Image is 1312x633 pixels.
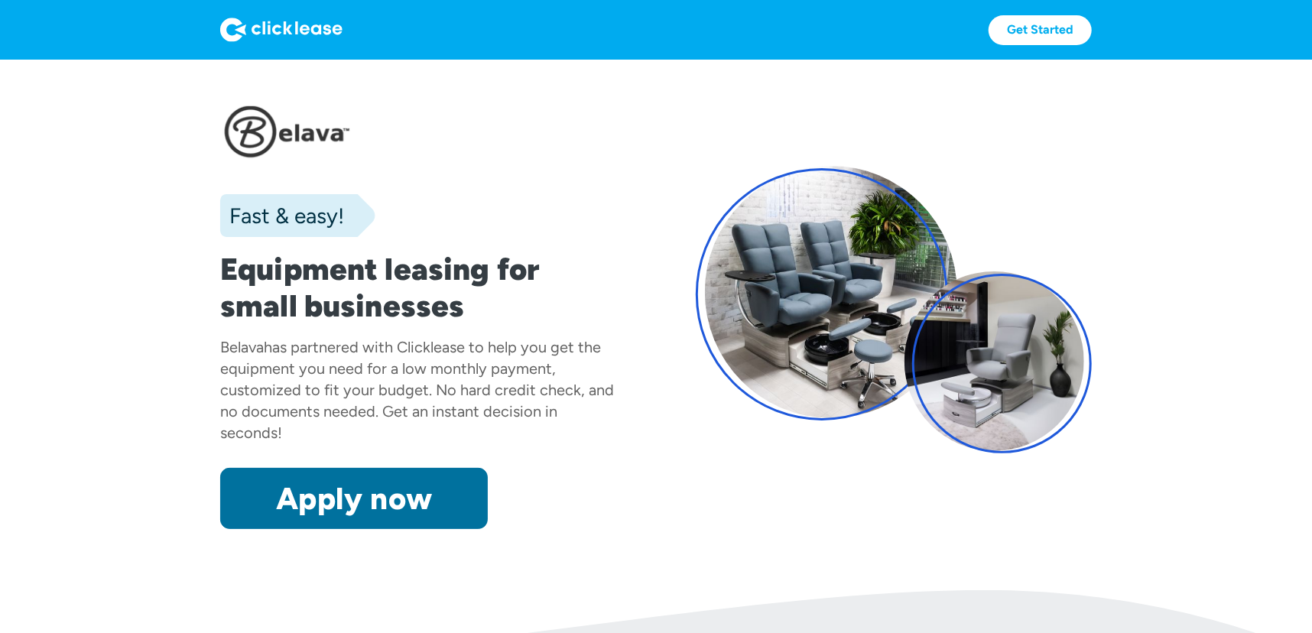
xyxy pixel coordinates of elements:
a: Get Started [989,15,1092,45]
h1: Equipment leasing for small businesses [220,251,616,324]
div: has partnered with Clicklease to help you get the equipment you need for a low monthly payment, c... [220,338,614,442]
div: Belava [220,338,264,356]
a: Apply now [220,468,488,529]
img: Logo [220,18,343,42]
div: Fast & easy! [220,200,344,231]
